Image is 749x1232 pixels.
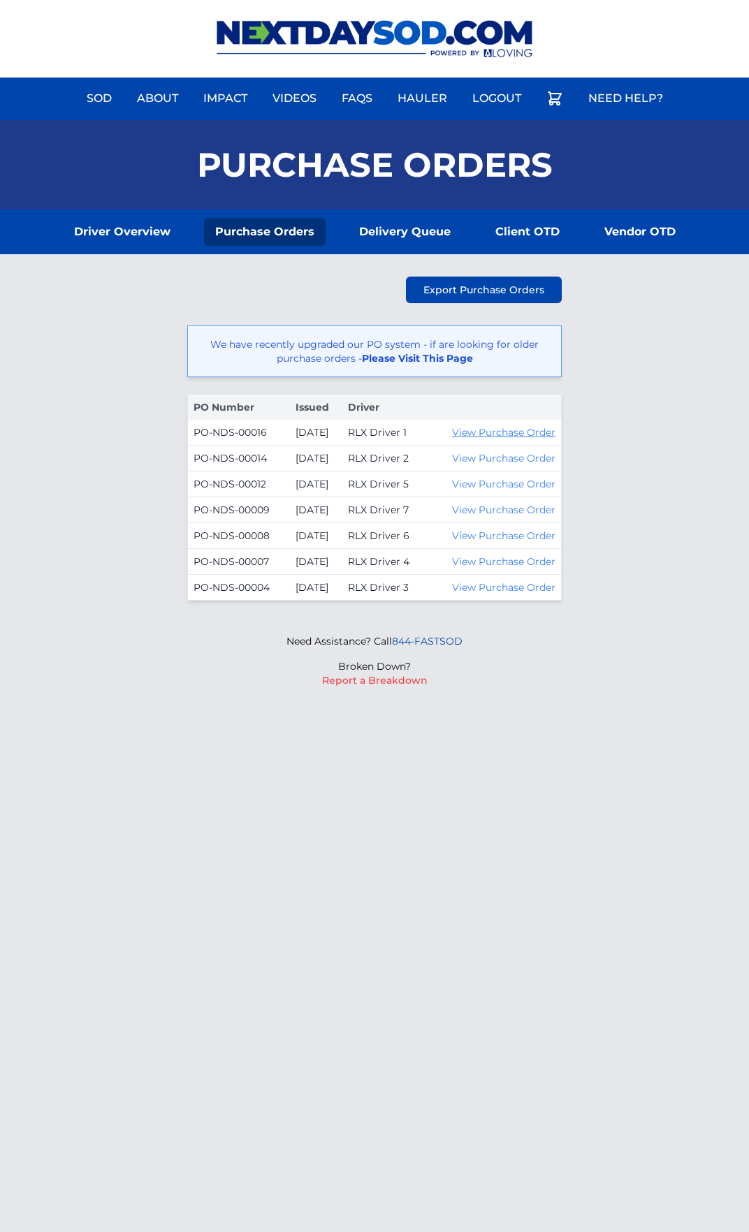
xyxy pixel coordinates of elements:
p: Broken Down? [286,659,463,673]
a: Hauler [389,82,456,115]
td: [DATE] [290,549,342,575]
td: [DATE] [290,420,342,446]
p: We have recently upgraded our PO system - if are looking for older purchase orders - [199,337,550,365]
td: [DATE] [290,575,342,601]
a: View Purchase Order [452,555,555,568]
th: Issued [290,395,342,420]
p: Need Assistance? Call [286,634,463,648]
td: RLX Driver 5 [342,471,427,497]
a: View Purchase Order [452,581,555,594]
a: PO-NDS-00004 [194,581,270,594]
a: View Purchase Order [452,529,555,542]
button: Report a Breakdown [322,673,428,687]
a: 844-FASTSOD [392,635,463,647]
a: PO-NDS-00012 [194,478,266,490]
a: View Purchase Order [452,452,555,464]
a: PO-NDS-00016 [194,426,267,439]
a: View Purchase Order [452,504,555,516]
td: RLX Driver 3 [342,575,427,601]
a: Client OTD [484,218,571,246]
a: View Purchase Order [452,426,555,439]
a: Impact [195,82,256,115]
a: About [129,82,187,115]
a: PO-NDS-00009 [194,504,270,516]
a: Delivery Queue [348,218,462,246]
a: Sod [78,82,120,115]
a: Videos [264,82,325,115]
a: PO-NDS-00014 [194,452,267,464]
a: FAQs [333,82,381,115]
td: RLX Driver 7 [342,497,427,523]
a: Purchase Orders [204,218,326,246]
a: Vendor OTD [593,218,687,246]
td: [DATE] [290,446,342,471]
th: Driver [342,395,427,420]
td: [DATE] [290,523,342,549]
td: [DATE] [290,471,342,497]
a: Driver Overview [63,218,182,246]
a: Please Visit This Page [362,352,473,365]
a: Need Help? [580,82,671,115]
td: RLX Driver 2 [342,446,427,471]
th: PO Number [188,395,291,420]
a: Logout [464,82,530,115]
a: PO-NDS-00007 [194,555,269,568]
a: PO-NDS-00008 [194,529,270,542]
td: RLX Driver 1 [342,420,427,446]
span: Export Purchase Orders [423,283,544,297]
td: [DATE] [290,497,342,523]
a: Export Purchase Orders [406,277,562,303]
h1: Purchase Orders [197,148,553,182]
a: View Purchase Order [452,478,555,490]
td: RLX Driver 6 [342,523,427,549]
td: RLX Driver 4 [342,549,427,575]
